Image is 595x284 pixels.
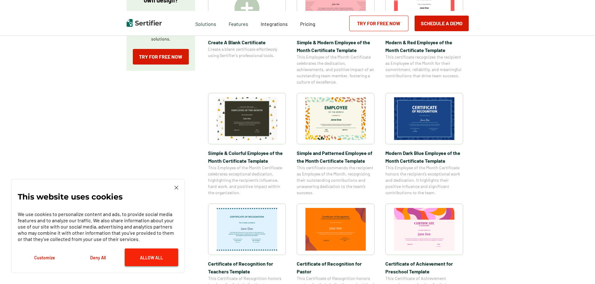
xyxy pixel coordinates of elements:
[208,46,286,59] span: Create a blank certificate effortlessly using Sertifier’s professional tools.
[208,165,286,196] span: This Employee of the Month Certificate celebrates exceptional dedication, highlighting the recipi...
[415,16,469,31] button: Schedule a Demo
[229,19,248,27] span: Features
[261,19,288,27] a: Integrations
[394,97,454,140] img: Modern Dark Blue Employee of the Month Certificate Template
[133,49,189,65] a: Try for Free Now
[385,260,463,275] span: Certificate of Achievement for Preschool Template
[217,97,277,140] img: Simple & Colorful Employee of the Month Certificate Template
[297,54,374,85] span: This Employee of the Month Certificate celebrates the dedication, achievements, and positive impa...
[217,208,277,251] img: Certificate of Recognition for Teachers Template
[300,21,315,27] span: Pricing
[297,38,374,54] span: Simple & Modern Employee of the Month Certificate Template
[127,19,162,27] img: Sertifier | Digital Credentialing Platform
[18,211,178,242] p: We use cookies to personalize content and ads, to provide social media features and to analyze ou...
[297,93,374,196] a: Simple and Patterned Employee of the Month Certificate TemplateSimple and Patterned Employee of t...
[297,149,374,165] span: Simple and Patterned Employee of the Month Certificate Template
[385,38,463,54] span: Modern & Red Employee of the Month Certificate Template
[208,149,286,165] span: Simple & Colorful Employee of the Month Certificate Template
[18,194,123,200] p: This website uses cookies
[18,248,71,266] button: Customize
[208,93,286,196] a: Simple & Colorful Employee of the Month Certificate TemplateSimple & Colorful Employee of the Mon...
[297,165,374,196] span: This certificate commends the recipient as Employee of the Month, recognizing their outstanding c...
[385,54,463,79] span: This certificate recognizes the recipient as Employee of the Month for their commitment, reliabil...
[305,208,366,251] img: Certificate of Recognition for Pastor
[71,248,125,266] button: Deny All
[261,21,288,27] span: Integrations
[174,186,178,190] img: Cookie Popup Close
[195,19,216,27] span: Solutions
[385,93,463,196] a: Modern Dark Blue Employee of the Month Certificate TemplateModern Dark Blue Employee of the Month...
[297,260,374,275] span: Certificate of Recognition for Pastor
[349,16,408,31] a: Try for Free Now
[385,165,463,196] span: This Employee of the Month Certificate honors the recipient’s exceptional work and dedication. It...
[385,149,463,165] span: Modern Dark Blue Employee of the Month Certificate Template
[208,38,286,46] span: Create A Blank Certificate
[300,19,315,27] a: Pricing
[394,208,454,251] img: Certificate of Achievement for Preschool Template
[305,97,366,140] img: Simple and Patterned Employee of the Month Certificate Template
[125,248,178,266] button: Allow All
[208,260,286,275] span: Certificate of Recognition for Teachers Template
